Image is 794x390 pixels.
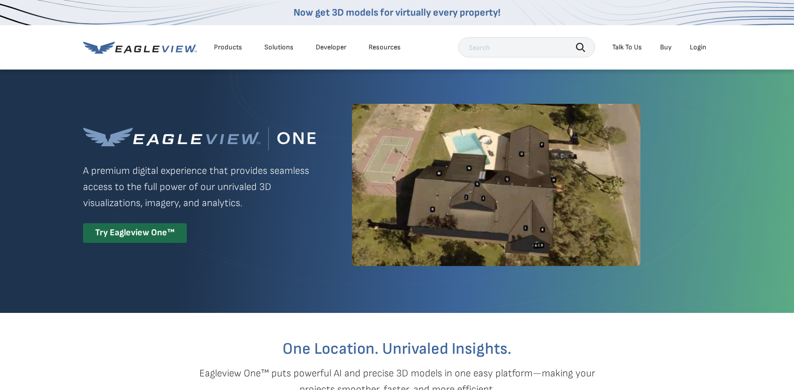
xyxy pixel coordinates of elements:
[214,43,242,52] div: Products
[316,43,346,52] a: Developer
[369,43,401,52] div: Resources
[612,43,642,52] div: Talk To Us
[83,127,316,151] img: Eagleview One™
[660,43,672,52] a: Buy
[83,223,187,243] div: Try Eagleview One™
[91,341,704,357] h2: One Location. Unrivaled Insights.
[264,43,294,52] div: Solutions
[690,43,706,52] div: Login
[294,7,500,19] a: Now get 3D models for virtually every property!
[83,163,316,211] p: A premium digital experience that provides seamless access to the full power of our unrivaled 3D ...
[458,37,595,57] input: Search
